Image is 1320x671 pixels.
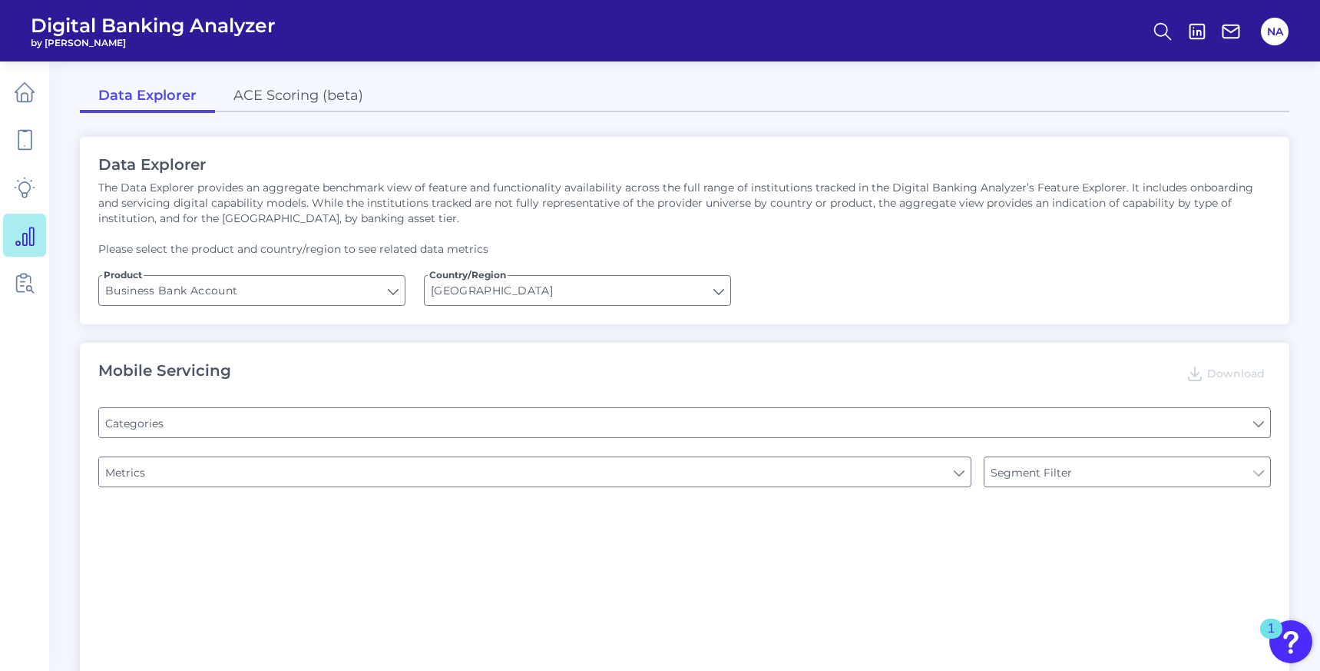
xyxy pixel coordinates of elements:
button: Download [1179,361,1271,386]
label: Categories [99,409,1269,437]
p: The Data Explorer provides an aggregate benchmark view of feature and functionality availability ... [98,180,1271,226]
button: NA [1261,18,1289,45]
label: Segment Filter [984,458,1269,486]
button: Open Resource Center, 1 new notification [1269,620,1312,663]
p: Please select the product and country/region to see related data metrics [98,241,1271,257]
h2: Mobile Servicing [98,361,231,386]
span: Country/Region [428,269,508,281]
h2: Data Explorer [98,155,1271,174]
span: Download [1207,367,1265,380]
div: 1 [1268,629,1275,649]
label: Metrics [99,458,970,486]
a: Data Explorer [80,81,215,113]
a: ACE Scoring (beta) [215,81,382,113]
span: Digital Banking Analyzer [31,14,276,37]
span: Product [102,269,144,281]
span: by [PERSON_NAME] [31,37,276,48]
